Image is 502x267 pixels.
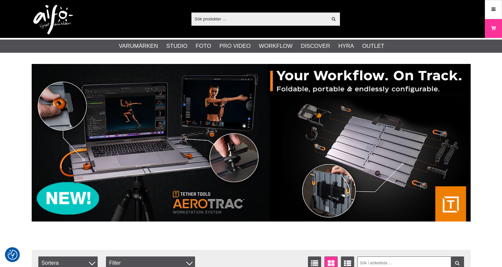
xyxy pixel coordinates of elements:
[191,14,328,24] input: Sök produkter ...
[196,42,211,50] a: Foto
[301,42,330,50] a: Discover
[8,249,17,261] button: Samtyckesinställningar
[8,250,17,260] img: Revisit consent button
[338,42,354,50] a: Hyra
[119,42,158,50] a: Varumärken
[219,42,251,50] a: Pro Video
[33,5,73,35] img: logo.png
[259,42,292,50] a: Workflow
[362,42,384,50] a: Outlet
[32,64,471,222] img: Annons:007 banner-header-aerotrac-1390x500.jpg
[166,42,187,50] a: Studio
